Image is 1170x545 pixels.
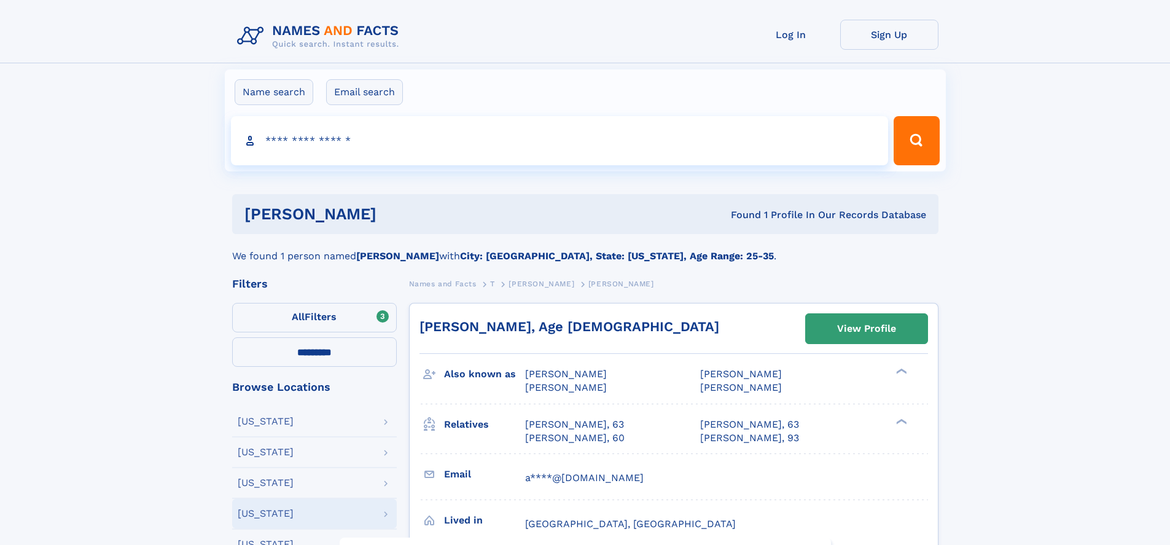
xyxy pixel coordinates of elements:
[232,382,397,393] div: Browse Locations
[806,314,927,343] a: View Profile
[700,368,782,380] span: [PERSON_NAME]
[742,20,840,50] a: Log In
[525,382,607,393] span: [PERSON_NAME]
[894,116,939,165] button: Search Button
[893,417,908,425] div: ❯
[509,276,574,291] a: [PERSON_NAME]
[490,280,495,288] span: T
[356,250,439,262] b: [PERSON_NAME]
[525,418,624,431] a: [PERSON_NAME], 63
[326,79,403,105] label: Email search
[232,303,397,332] label: Filters
[460,250,774,262] b: City: [GEOGRAPHIC_DATA], State: [US_STATE], Age Range: 25-35
[509,280,574,288] span: [PERSON_NAME]
[700,431,799,445] a: [PERSON_NAME], 93
[232,234,938,264] div: We found 1 person named with .
[700,382,782,393] span: [PERSON_NAME]
[588,280,654,288] span: [PERSON_NAME]
[244,206,554,222] h1: [PERSON_NAME]
[840,20,938,50] a: Sign Up
[238,509,294,519] div: [US_STATE]
[444,414,525,435] h3: Relatives
[238,417,294,426] div: [US_STATE]
[700,418,799,431] a: [PERSON_NAME], 63
[553,208,926,222] div: Found 1 Profile In Our Records Database
[893,367,908,375] div: ❯
[419,319,719,334] a: [PERSON_NAME], Age [DEMOGRAPHIC_DATA]
[444,464,525,485] h3: Email
[235,79,313,105] label: Name search
[837,315,896,343] div: View Profile
[525,368,607,380] span: [PERSON_NAME]
[232,20,409,53] img: Logo Names and Facts
[525,518,736,530] span: [GEOGRAPHIC_DATA], [GEOGRAPHIC_DATA]
[444,510,525,531] h3: Lived in
[292,311,305,323] span: All
[231,116,889,165] input: search input
[232,278,397,289] div: Filters
[490,276,495,291] a: T
[409,276,477,291] a: Names and Facts
[238,478,294,488] div: [US_STATE]
[238,447,294,457] div: [US_STATE]
[444,364,525,385] h3: Also known as
[525,431,625,445] a: [PERSON_NAME], 60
